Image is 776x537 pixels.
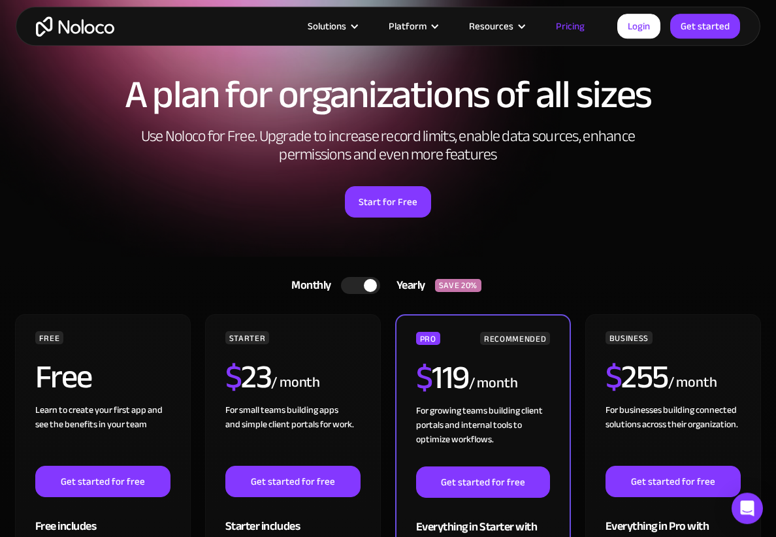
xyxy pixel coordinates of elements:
[668,372,717,393] div: / month
[416,347,432,408] span: $
[380,276,435,295] div: Yearly
[389,18,427,35] div: Platform
[271,372,320,393] div: / month
[469,18,513,35] div: Resources
[13,75,763,114] h1: A plan for organizations of all sizes
[35,361,92,393] h2: Free
[35,331,64,344] div: FREE
[225,403,361,466] div: For small teams building apps and simple client portals for work. ‍
[225,346,242,408] span: $
[540,18,601,35] a: Pricing
[435,279,481,292] div: SAVE 20%
[480,332,550,345] div: RECOMMENDED
[606,466,741,497] a: Get started for free
[416,361,469,394] h2: 119
[225,361,272,393] h2: 23
[606,403,741,466] div: For businesses building connected solutions across their organization. ‍
[35,466,171,497] a: Get started for free
[416,404,551,466] div: For growing teams building client portals and internal tools to optimize workflows.
[670,14,740,39] a: Get started
[469,373,518,394] div: / month
[617,14,660,39] a: Login
[275,276,341,295] div: Monthly
[225,466,361,497] a: Get started for free
[291,18,372,35] div: Solutions
[606,346,622,408] span: $
[606,361,668,393] h2: 255
[416,332,440,345] div: PRO
[453,18,540,35] div: Resources
[372,18,453,35] div: Platform
[416,466,551,498] a: Get started for free
[35,403,171,466] div: Learn to create your first app and see the benefits in your team ‍
[308,18,346,35] div: Solutions
[36,16,114,37] a: home
[345,186,431,218] a: Start for Free
[225,331,269,344] div: STARTER
[732,493,763,524] div: Open Intercom Messenger
[606,331,653,344] div: BUSINESS
[127,127,649,164] h2: Use Noloco for Free. Upgrade to increase record limits, enable data sources, enhance permissions ...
